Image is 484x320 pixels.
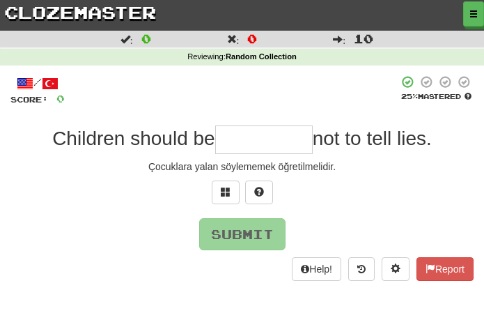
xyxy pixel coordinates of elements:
[401,92,418,100] span: 25 %
[245,181,273,204] button: Single letter hint - you only get 1 per sentence and score half the points! alt+h
[247,31,257,45] span: 0
[56,93,65,105] span: 0
[226,52,297,61] strong: Random Collection
[10,95,48,104] span: Score:
[313,128,432,149] span: not to tell lies.
[10,75,65,93] div: /
[212,181,240,204] button: Switch sentence to multiple choice alt+p
[354,31,373,45] span: 10
[120,34,133,44] span: :
[348,257,375,281] button: Round history (alt+y)
[199,218,286,250] button: Submit
[333,34,345,44] span: :
[227,34,240,44] span: :
[10,160,474,174] div: Çocuklara yalan söylememek öğretilmelidir.
[292,257,341,281] button: Help!
[416,257,474,281] button: Report
[141,31,151,45] span: 0
[398,91,474,101] div: Mastered
[52,128,215,149] span: Children should be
